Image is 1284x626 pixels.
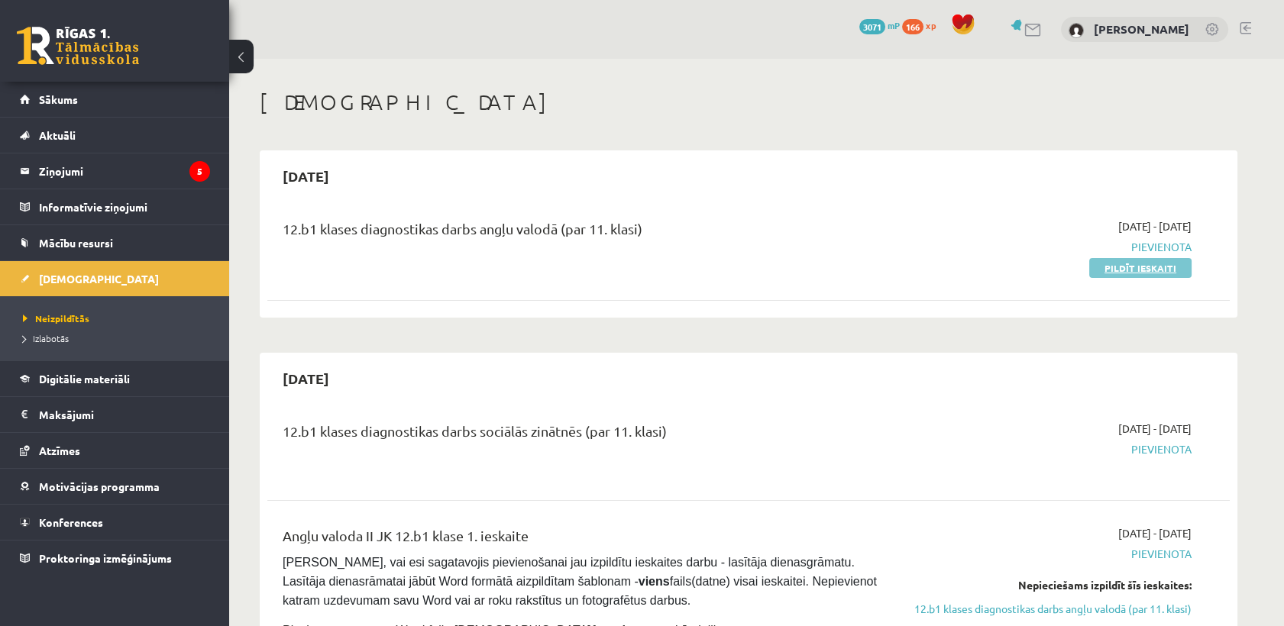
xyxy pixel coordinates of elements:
a: Digitālie materiāli [20,361,210,396]
strong: viens [639,575,670,588]
span: Mācību resursi [39,236,113,250]
h2: [DATE] [267,158,344,194]
span: 3071 [859,19,885,34]
span: Proktoringa izmēģinājums [39,551,172,565]
legend: Ziņojumi [39,153,210,189]
span: [DATE] - [DATE] [1118,218,1192,234]
span: [DATE] - [DATE] [1118,525,1192,541]
div: 12.b1 klases diagnostikas darbs sociālās zinātnēs (par 11. klasi) [283,421,881,449]
div: Angļu valoda II JK 12.b1 klase 1. ieskaite [283,525,881,553]
a: Neizpildītās [23,311,214,325]
i: 5 [189,161,210,182]
a: 166 xp [902,19,943,31]
span: [PERSON_NAME], vai esi sagatavojis pievienošanai jau izpildītu ieskaites darbu - lasītāja dienasg... [283,556,880,607]
a: Motivācijas programma [20,469,210,504]
span: mP [888,19,900,31]
a: 12.b1 klases diagnostikas darbs angļu valodā (par 11. klasi) [904,601,1192,617]
span: Pievienota [904,441,1192,457]
span: [DATE] - [DATE] [1118,421,1192,437]
span: Sākums [39,92,78,106]
a: Aktuāli [20,118,210,153]
span: Neizpildītās [23,312,89,324]
a: [DEMOGRAPHIC_DATA] [20,261,210,296]
span: Konferences [39,515,103,529]
a: Proktoringa izmēģinājums [20,540,210,576]
a: [PERSON_NAME] [1094,21,1189,37]
span: Aktuāli [39,128,76,142]
span: Pievienota [904,546,1192,562]
div: 12.b1 klases diagnostikas darbs angļu valodā (par 11. klasi) [283,218,881,247]
a: Informatīvie ziņojumi [20,189,210,224]
a: Konferences [20,505,210,540]
span: xp [926,19,936,31]
img: Ieva Bringina [1069,23,1084,38]
span: [DEMOGRAPHIC_DATA] [39,272,159,286]
span: Pievienota [904,239,1192,255]
a: Mācību resursi [20,225,210,260]
a: Maksājumi [20,397,210,432]
h1: [DEMOGRAPHIC_DATA] [260,89,1237,115]
legend: Maksājumi [39,397,210,432]
legend: Informatīvie ziņojumi [39,189,210,224]
h2: [DATE] [267,360,344,396]
a: 3071 mP [859,19,900,31]
div: Nepieciešams izpildīt šīs ieskaites: [904,577,1192,593]
span: Izlabotās [23,332,69,344]
a: Ziņojumi5 [20,153,210,189]
span: Atzīmes [39,444,80,457]
a: Atzīmes [20,433,210,468]
a: Pildīt ieskaiti [1089,258,1192,278]
span: Motivācijas programma [39,479,160,493]
a: Sākums [20,82,210,117]
a: Rīgas 1. Tālmācības vidusskola [17,27,139,65]
span: Digitālie materiāli [39,372,130,386]
a: Izlabotās [23,331,214,345]
span: 166 [902,19,923,34]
